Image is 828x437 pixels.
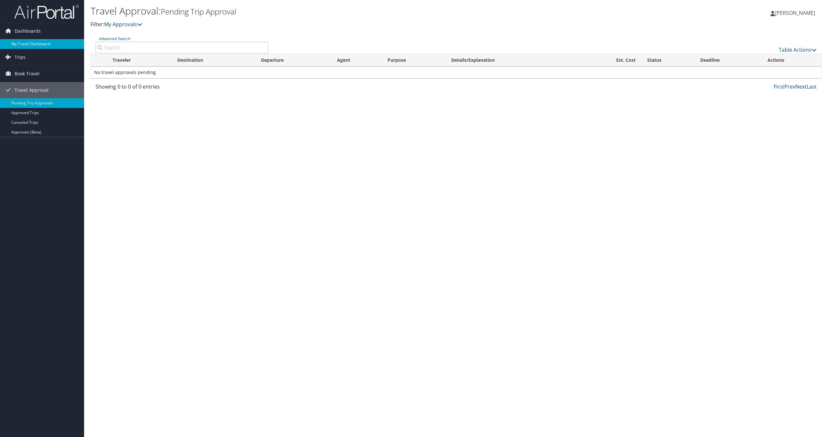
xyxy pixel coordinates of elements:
[91,4,578,18] h1: Travel Approval:
[255,54,331,67] th: Departure: activate to sort column ascending
[14,4,79,19] img: airportal-logo.png
[107,54,171,67] th: Traveler: activate to sort column ascending
[775,9,815,16] span: [PERSON_NAME]
[171,54,255,67] th: Destination: activate to sort column ascending
[576,54,641,67] th: Est. Cost: activate to sort column ascending
[807,83,817,90] a: Last
[641,54,694,67] th: Status: activate to sort column ascending
[161,6,236,17] small: Pending Trip Approval
[774,83,784,90] a: First
[382,54,445,67] th: Purpose
[91,20,578,29] p: Filter:
[95,83,268,94] div: Showing 0 to 0 of 0 entries
[15,82,49,98] span: Travel Approval
[99,36,130,41] a: Advanced Search
[91,67,821,78] td: No travel approvals pending
[779,46,817,53] a: Table Actions
[95,42,268,53] input: Advanced Search
[15,49,26,65] span: Trips
[15,23,41,39] span: Dashboards
[694,54,762,67] th: Deadline: activate to sort column descending
[445,54,576,67] th: Details/Explanation
[784,83,795,90] a: Prev
[770,3,822,23] a: [PERSON_NAME]
[795,83,807,90] a: Next
[762,54,821,67] th: Actions
[104,21,142,28] a: My Approvals
[15,66,39,82] span: Book Travel
[331,54,382,67] th: Agent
